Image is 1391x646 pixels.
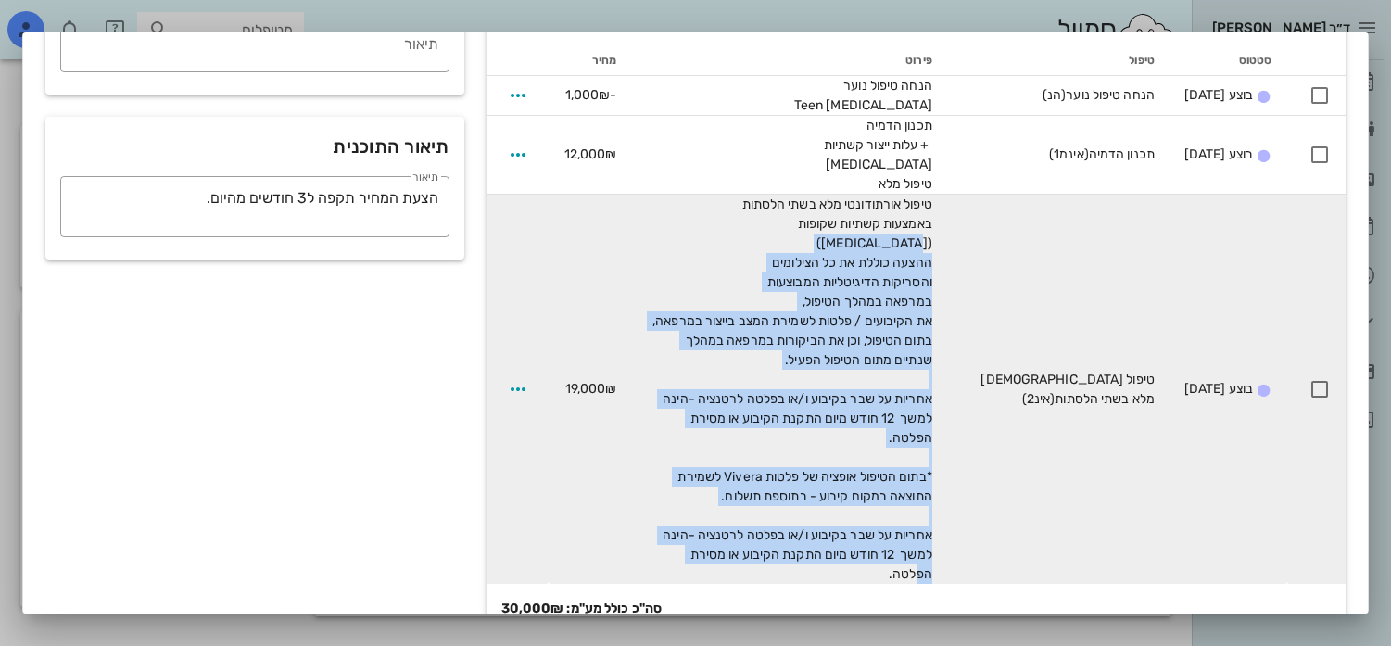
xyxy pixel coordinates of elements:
[1043,87,1066,103] span: (הנ)
[550,46,632,76] th: מחיר
[794,78,932,113] span: הנחה טיפול נוער [MEDICAL_DATA] Teen
[565,87,617,103] span: -1,000₪
[45,117,464,176] div: תיאור התוכנית
[962,370,1155,409] div: טיפול [DEMOGRAPHIC_DATA] מלא בשתי הלסתות
[1049,146,1089,162] span: (אינמ1)
[1022,391,1056,407] span: (אינ2)
[1170,46,1286,76] th: סטטוס
[1184,87,1253,103] span: בוצע [DATE]
[564,146,617,162] span: 12,000₪
[501,599,662,619] strong: סה"כ כולל מע"מ: 30,000₪
[1184,381,1253,397] span: בוצע [DATE]
[1184,146,1253,162] span: בוצע [DATE]
[565,381,617,397] span: 19,000₪
[412,171,438,184] label: תיאור
[962,145,1155,164] div: תכנון הדמיה
[650,196,932,582] span: טיפול אורתודונטי מלא בשתי הלסתות באמצעות קשתיות שקופות ([MEDICAL_DATA]) ההצעה כוללת את כל הצילומי...
[962,85,1155,105] div: הנחה טיפול נוער
[818,118,932,192] span: תכנון הדמיה + עלות ייצור קשתיות [MEDICAL_DATA] טיפול מלא
[947,46,1170,76] th: טיפול
[631,46,946,76] th: פירוט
